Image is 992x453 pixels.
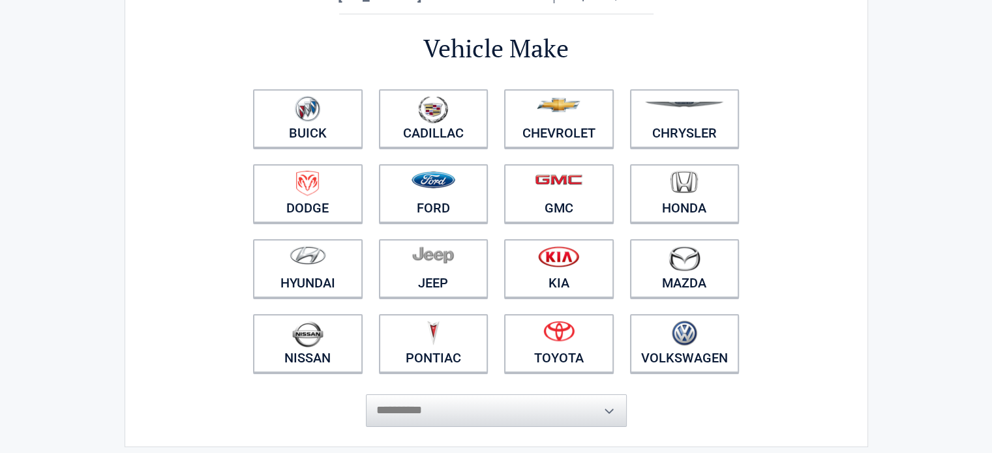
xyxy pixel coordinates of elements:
img: honda [670,171,698,194]
h2: Vehicle Make [245,32,747,65]
img: buick [295,96,320,122]
img: mazda [668,246,700,271]
a: Pontiac [379,314,488,373]
a: Kia [504,239,614,298]
a: Ford [379,164,488,223]
a: Buick [253,89,363,148]
a: Chrysler [630,89,740,148]
a: Dodge [253,164,363,223]
img: chevrolet [537,98,580,112]
a: Toyota [504,314,614,373]
a: Volkswagen [630,314,740,373]
a: Cadillac [379,89,488,148]
img: kia [538,246,579,267]
a: Jeep [379,239,488,298]
img: volkswagen [672,321,697,346]
a: Honda [630,164,740,223]
img: toyota [543,321,575,342]
img: chrysler [644,102,724,108]
img: ford [412,171,455,188]
a: Mazda [630,239,740,298]
img: pontiac [427,321,440,345]
a: Chevrolet [504,89,614,148]
img: jeep [412,246,454,264]
a: GMC [504,164,614,223]
img: dodge [296,171,319,196]
img: hyundai [290,246,326,265]
img: nissan [292,321,323,347]
img: cadillac [418,96,448,123]
img: gmc [535,174,582,185]
a: Nissan [253,314,363,373]
a: Hyundai [253,239,363,298]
